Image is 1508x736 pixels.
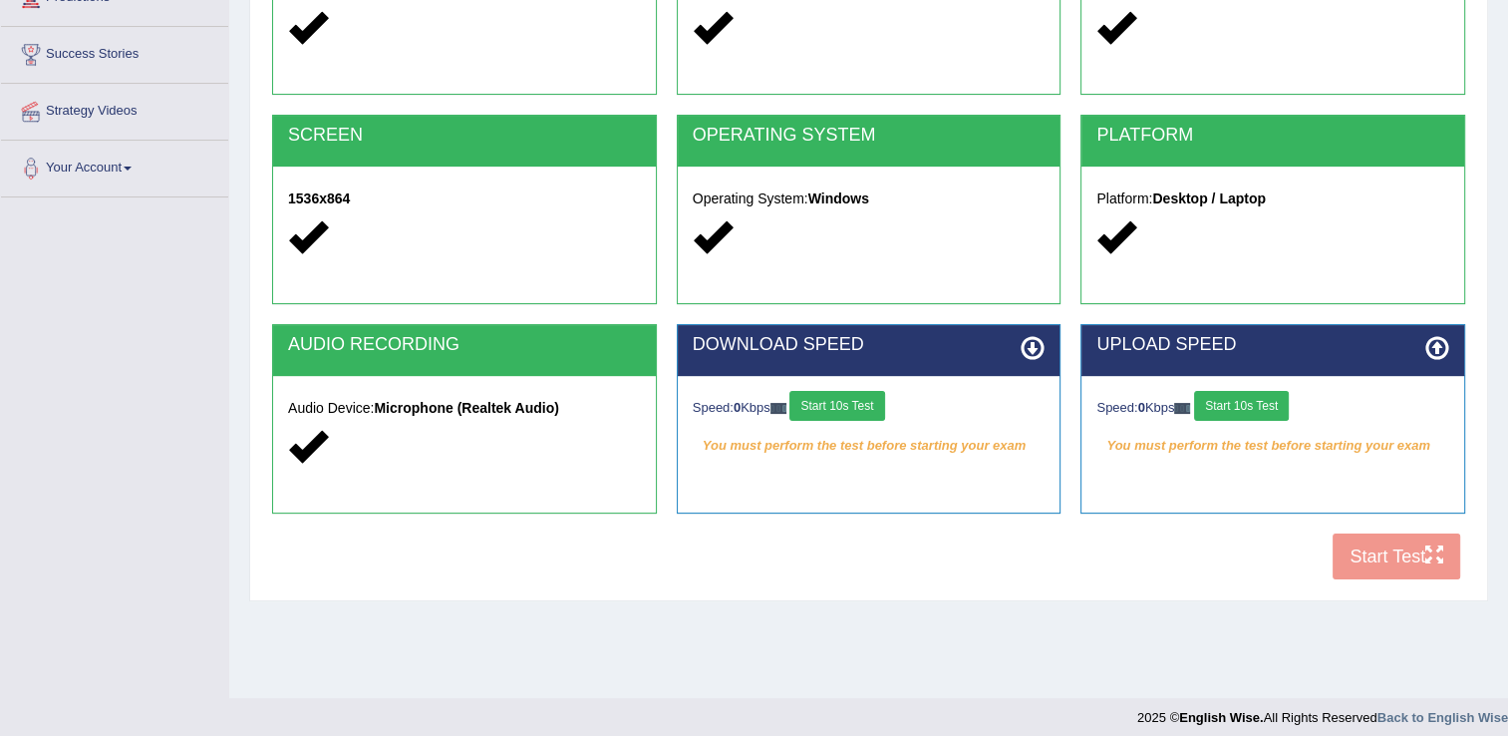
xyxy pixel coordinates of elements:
strong: Microphone (Realtek Audio) [374,400,558,416]
strong: 0 [1138,400,1145,415]
img: ajax-loader-fb-connection.gif [770,403,786,414]
h2: UPLOAD SPEED [1096,335,1449,355]
div: Speed: Kbps [1096,391,1449,426]
h2: AUDIO RECORDING [288,335,641,355]
h2: SCREEN [288,126,641,146]
img: ajax-loader-fb-connection.gif [1174,403,1190,414]
h5: Operating System: [693,191,1046,206]
h2: DOWNLOAD SPEED [693,335,1046,355]
h5: Platform: [1096,191,1449,206]
em: You must perform the test before starting your exam [1096,431,1449,461]
button: Start 10s Test [789,391,884,421]
strong: 0 [734,400,741,415]
a: Back to English Wise [1377,710,1508,725]
a: Your Account [1,141,228,190]
div: 2025 © All Rights Reserved [1137,698,1508,727]
strong: English Wise. [1179,710,1263,725]
em: You must perform the test before starting your exam [693,431,1046,461]
strong: 1536x864 [288,190,350,206]
h5: Audio Device: [288,401,641,416]
div: Speed: Kbps [693,391,1046,426]
strong: Windows [808,190,869,206]
strong: Desktop / Laptop [1152,190,1266,206]
a: Strategy Videos [1,84,228,134]
a: Success Stories [1,27,228,77]
h2: PLATFORM [1096,126,1449,146]
button: Start 10s Test [1194,391,1289,421]
h2: OPERATING SYSTEM [693,126,1046,146]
